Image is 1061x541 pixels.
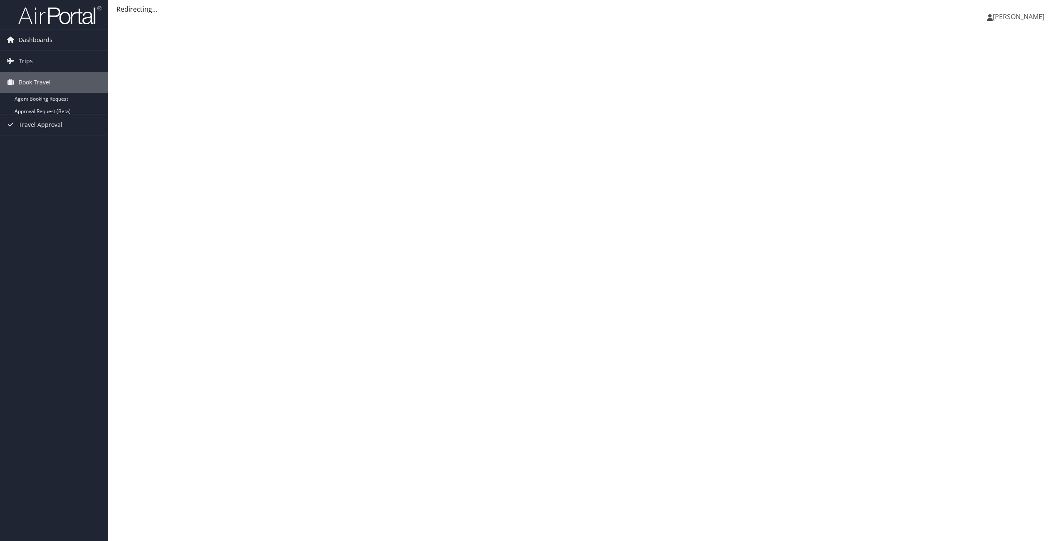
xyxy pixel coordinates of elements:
span: Dashboards [19,30,52,50]
span: Travel Approval [19,114,62,135]
span: Book Travel [19,72,51,93]
a: [PERSON_NAME] [987,4,1053,29]
span: Trips [19,51,33,72]
span: [PERSON_NAME] [993,12,1044,21]
div: Redirecting... [116,4,1053,14]
img: airportal-logo.png [18,5,101,25]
